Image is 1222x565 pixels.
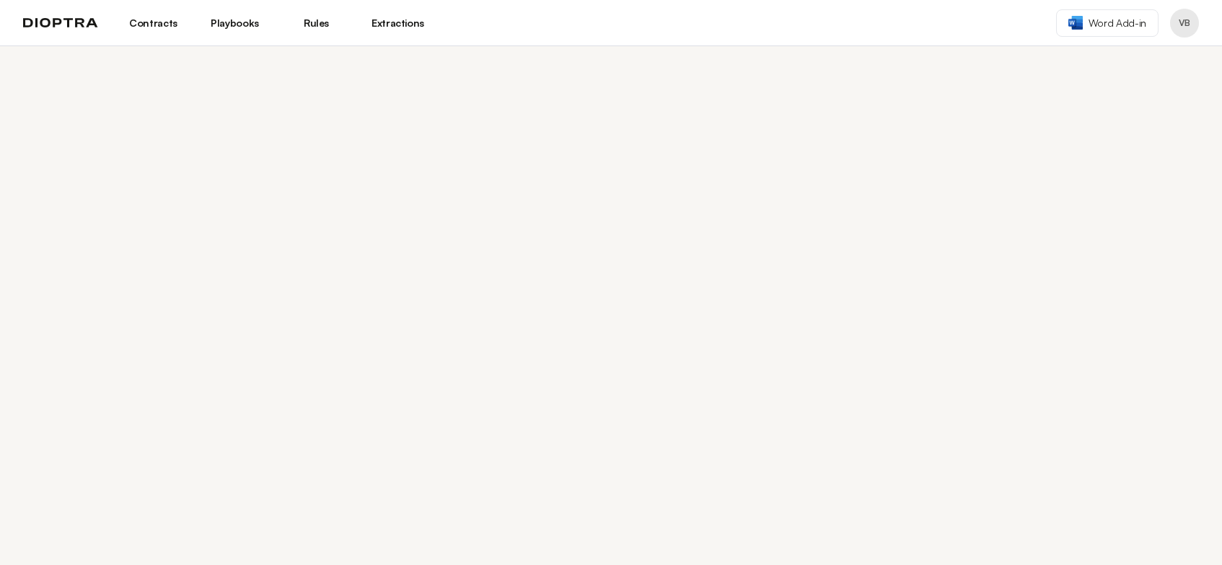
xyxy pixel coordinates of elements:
a: Rules [284,11,348,35]
span: Word Add-in [1089,16,1146,30]
a: Extractions [366,11,430,35]
button: Profile menu [1170,9,1199,38]
a: Word Add-in [1056,9,1159,37]
img: word [1068,16,1083,30]
a: Contracts [121,11,185,35]
a: Playbooks [203,11,267,35]
img: logo [23,18,98,28]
